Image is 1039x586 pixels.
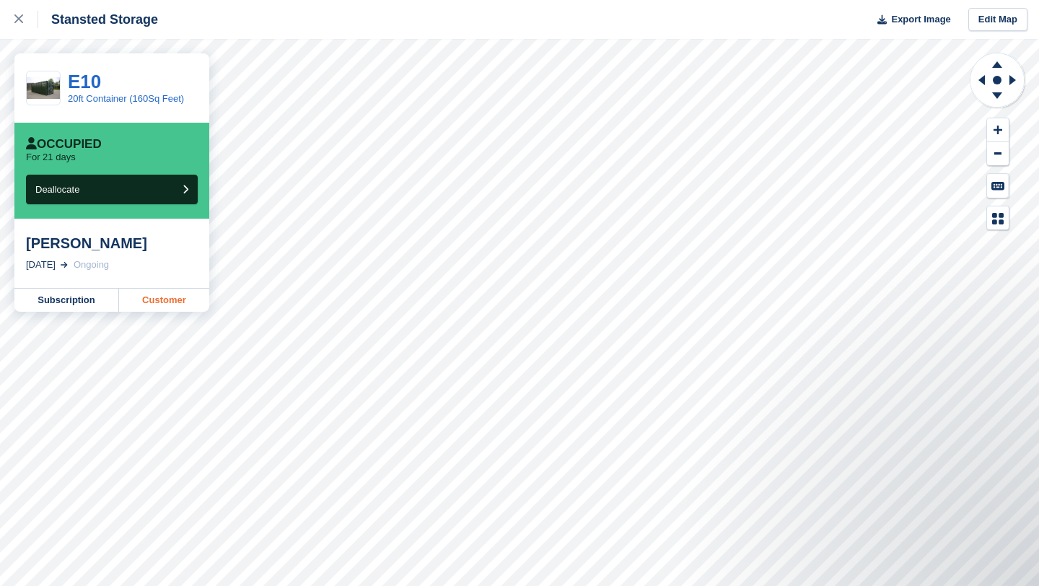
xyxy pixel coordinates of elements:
[968,8,1027,32] a: Edit Map
[14,289,119,312] a: Subscription
[987,206,1009,230] button: Map Legend
[26,175,198,204] button: Deallocate
[119,289,209,312] a: Customer
[68,93,184,104] a: 20ft Container (160Sq Feet)
[68,71,101,92] a: E10
[891,12,950,27] span: Export Image
[987,118,1009,142] button: Zoom In
[74,258,109,272] div: Ongoing
[26,137,102,152] div: Occupied
[869,8,951,32] button: Export Image
[26,152,76,163] p: For 21 days
[27,77,60,100] img: 20ft_x_8ft_One_trip_standard_shipping_container_dark_green_(5).jpg
[35,184,79,195] span: Deallocate
[38,11,158,28] div: Stansted Storage
[61,262,68,268] img: arrow-right-light-icn-cde0832a797a2874e46488d9cf13f60e5c3a73dbe684e267c42b8395dfbc2abf.svg
[26,258,56,272] div: [DATE]
[26,235,198,252] div: [PERSON_NAME]
[987,174,1009,198] button: Keyboard Shortcuts
[987,142,1009,166] button: Zoom Out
